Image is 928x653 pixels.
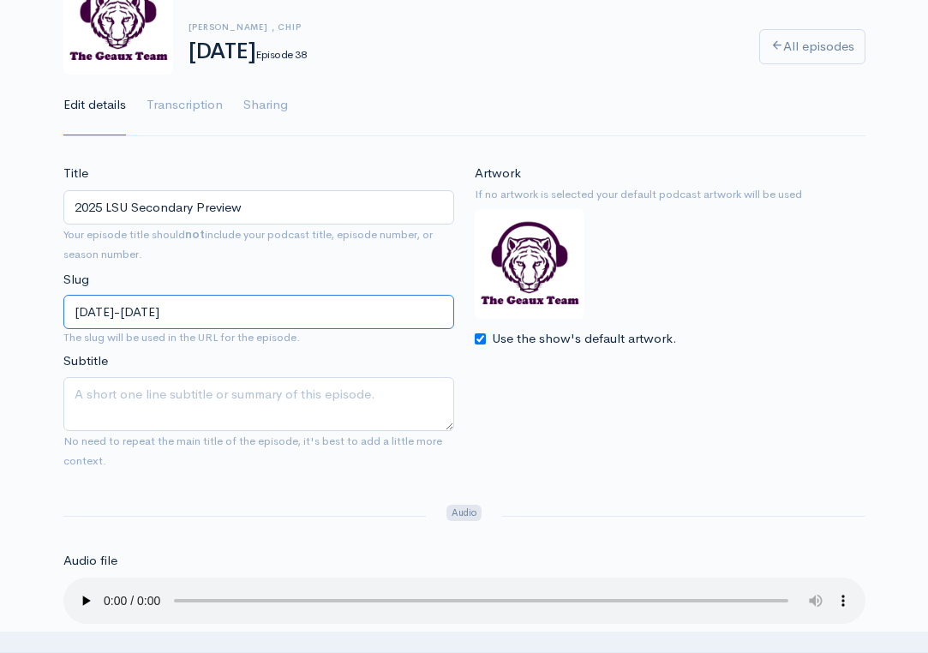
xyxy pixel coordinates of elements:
[63,434,442,468] small: No need to repeat the main title of the episode, it's best to add a little more context.
[446,505,482,521] span: Audio
[63,551,117,571] label: Audio file
[147,75,223,136] a: Transcription
[475,186,865,203] small: If no artwork is selected your default podcast artwork will be used
[243,75,288,136] a: Sharing
[759,29,865,64] a: All episodes
[63,270,89,290] label: Slug
[185,227,205,242] strong: not
[189,22,739,32] h6: [PERSON_NAME] , Chip
[63,227,433,261] small: Your episode title should include your podcast title, episode number, or season number.
[492,329,677,349] label: Use the show's default artwork.
[63,351,108,371] label: Subtitle
[63,295,454,330] input: title-of-episode
[63,75,126,136] a: Edit details
[189,39,739,64] h1: [DATE]
[63,190,454,225] input: What is the episode's title?
[475,164,521,183] label: Artwork
[63,164,88,183] label: Title
[255,47,306,62] small: Episode 38
[63,329,454,346] small: The slug will be used in the URL for the episode.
